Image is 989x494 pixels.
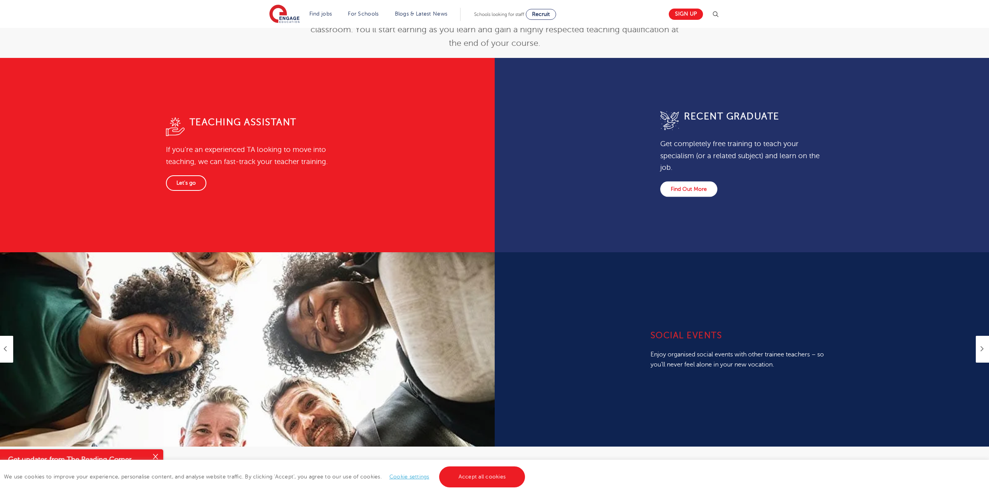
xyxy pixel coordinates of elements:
[148,449,163,465] button: Close
[190,117,297,127] strong: Teaching Assistant
[269,5,300,24] img: Engage Education
[348,11,379,17] a: For Schools
[395,11,448,17] a: Blogs & Latest News
[660,181,717,197] a: Find Out More
[439,466,525,487] a: Accept all cookies
[166,175,206,191] a: Let's go
[309,11,332,17] a: Find jobs
[532,11,550,17] span: Recruit
[684,111,780,122] strong: Recent Graduate
[389,474,429,480] a: Cookie settings
[474,12,524,17] span: Schools looking for staff
[8,455,147,464] h4: Get updates from The Reading Corner
[669,9,703,20] a: Sign up
[651,351,824,368] span: Enjoy organised social events with other trainee teachers – so you’ll never feel alone in your ne...
[4,474,527,480] span: We use cookies to improve your experience, personalise content, and analyse website traffic. By c...
[166,146,328,166] span: If you’re an experienced TA looking to move into teaching, we can fast-track your teacher training.
[526,9,556,20] a: Recruit
[651,330,833,342] h4: Social events
[660,140,820,171] span: Get completely free training to teach your specialism (or a related subject) and learn on the job.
